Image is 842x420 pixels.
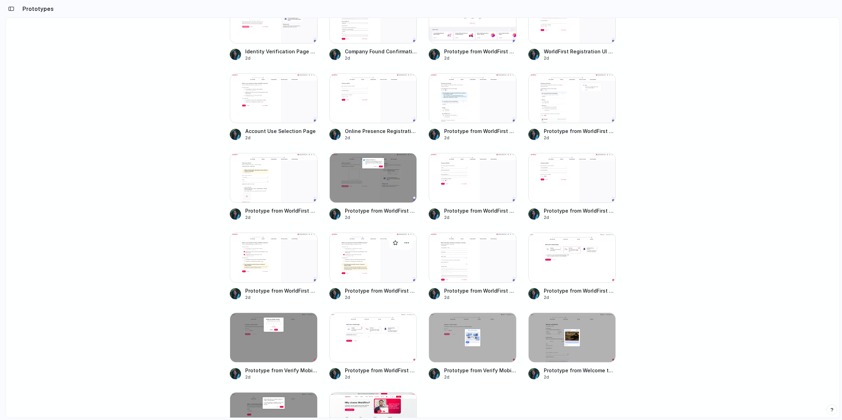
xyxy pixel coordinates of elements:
[544,367,616,374] span: Prototype from Welcome to WorldFirst
[245,214,318,221] div: 2d
[544,287,616,294] span: Prototype from WorldFirst Registration
[329,73,417,141] a: Online Presence Registration InterfaceOnline Presence Registration Interface2d
[245,207,318,214] span: Prototype from WorldFirst Registration v19
[345,135,417,141] div: 2d
[345,374,417,380] div: 2d
[245,55,318,61] div: 2d
[444,367,516,374] span: Prototype from Verify Mobile Number
[345,294,417,301] div: 2d
[444,127,516,135] span: Prototype from WorldFirst Registration v23
[544,214,616,221] div: 2d
[345,214,417,221] div: 2d
[444,214,516,221] div: 2d
[544,374,616,380] div: 2d
[245,135,318,141] div: 2d
[528,233,616,300] a: Prototype from WorldFirst RegistrationPrototype from WorldFirst Registration2d
[345,287,417,294] span: Prototype from WorldFirst Registration v9
[444,294,516,301] div: 2d
[444,135,516,141] div: 2d
[544,135,616,141] div: 2d
[544,207,616,214] span: Prototype from WorldFirst Registration v16
[345,127,417,135] span: Online Presence Registration Interface
[528,153,616,221] a: Prototype from WorldFirst Registration v16Prototype from WorldFirst Registration v162d
[429,153,516,221] a: Prototype from WorldFirst Registration v17Prototype from WorldFirst Registration v172d
[528,313,616,380] a: Prototype from Welcome to WorldFirstPrototype from Welcome to WorldFirst2d
[245,287,318,294] span: Prototype from WorldFirst Registration v10
[230,73,318,141] a: Account Use Selection PageAccount Use Selection Page2d
[230,233,318,300] a: Prototype from WorldFirst Registration v10Prototype from WorldFirst Registration v102d
[544,294,616,301] div: 2d
[245,367,318,374] span: Prototype from Verify Mobile Number
[444,48,516,55] span: Prototype from WorldFirst Registration
[429,313,516,380] a: Prototype from Verify Mobile NumberPrototype from Verify Mobile Number2d
[544,127,616,135] span: Prototype from WorldFirst Registration v22
[345,207,417,214] span: Prototype from WorldFirst Registration
[528,73,616,141] a: Prototype from WorldFirst Registration v22Prototype from WorldFirst Registration v222d
[329,313,417,380] a: Prototype from WorldFirst RegistrationPrototype from WorldFirst Registration2d
[329,153,417,221] a: Prototype from WorldFirst RegistrationPrototype from WorldFirst Registration2d
[429,73,516,141] a: Prototype from WorldFirst Registration v23Prototype from WorldFirst Registration v232d
[345,55,417,61] div: 2d
[345,367,417,374] span: Prototype from WorldFirst Registration
[20,5,54,13] h2: Prototypes
[544,55,616,61] div: 2d
[245,374,318,380] div: 2d
[245,294,318,301] div: 2d
[245,48,318,55] span: Identity Verification Page Update
[329,233,417,300] a: Prototype from WorldFirst Registration v9Prototype from WorldFirst Registration v92d
[444,287,516,294] span: Prototype from WorldFirst Registration v4
[230,153,318,221] a: Prototype from WorldFirst Registration v19Prototype from WorldFirst Registration v192d
[345,48,417,55] span: Company Found Confirmation Screen
[444,55,516,61] div: 2d
[429,233,516,300] a: Prototype from WorldFirst Registration v4Prototype from WorldFirst Registration v42d
[544,48,616,55] span: WorldFirst Registration UI Update
[444,207,516,214] span: Prototype from WorldFirst Registration v17
[245,127,318,135] span: Account Use Selection Page
[230,313,318,380] a: Prototype from Verify Mobile NumberPrototype from Verify Mobile Number2d
[444,374,516,380] div: 2d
